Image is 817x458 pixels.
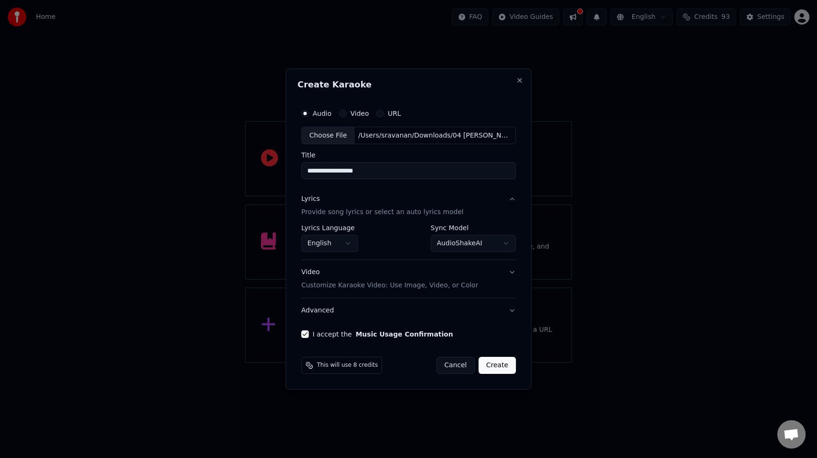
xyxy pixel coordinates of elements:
[301,281,478,290] p: Customize Karaoke Video: Use Image, Video, or Color
[301,187,516,225] button: LyricsProvide song lyrics or select an auto lyrics model
[301,260,516,298] button: VideoCustomize Karaoke Video: Use Image, Video, or Color
[317,362,378,369] span: This will use 8 credits
[313,331,453,337] label: I accept the
[350,110,369,117] label: Video
[301,225,358,232] label: Lyrics Language
[301,225,516,260] div: LyricsProvide song lyrics or select an auto lyrics model
[301,152,516,159] label: Title
[301,298,516,323] button: Advanced
[297,80,520,89] h2: Create Karaoke
[356,331,453,337] button: I accept the
[301,268,478,291] div: Video
[388,110,401,117] label: URL
[478,357,516,374] button: Create
[301,208,463,217] p: Provide song lyrics or select an auto lyrics model
[431,225,516,232] label: Sync Model
[436,357,475,374] button: Cancel
[355,131,515,140] div: /Users/sravanan/Downloads/04 [PERSON_NAME].wav
[313,110,331,117] label: Audio
[302,127,355,144] div: Choose File
[301,195,320,204] div: Lyrics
